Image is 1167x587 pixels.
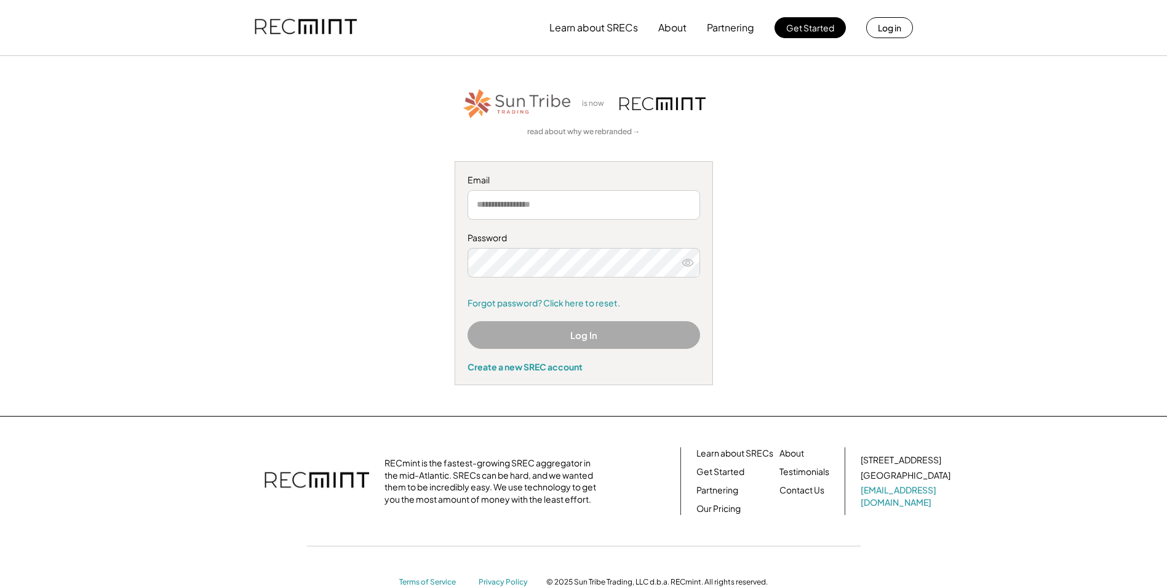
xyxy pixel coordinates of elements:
button: Log In [468,321,700,349]
button: Get Started [775,17,846,38]
div: is now [579,98,613,109]
a: Partnering [696,484,738,497]
a: [EMAIL_ADDRESS][DOMAIN_NAME] [861,484,953,508]
div: © 2025 Sun Tribe Trading, LLC d.b.a. RECmint. All rights reserved. [546,577,768,587]
a: About [779,447,804,460]
a: Get Started [696,466,744,478]
div: Create a new SREC account [468,361,700,372]
img: recmint-logotype%403x.png [255,7,357,49]
div: Password [468,232,700,244]
img: recmint-logotype%403x.png [265,460,369,503]
a: Learn about SRECs [696,447,773,460]
a: Forgot password? Click here to reset. [468,297,700,309]
div: Email [468,174,700,186]
img: recmint-logotype%403x.png [619,97,706,110]
img: STT_Horizontal_Logo%2B-%2BColor.png [462,87,573,121]
button: About [658,15,687,40]
a: Testimonials [779,466,829,478]
button: Log in [866,17,913,38]
a: Our Pricing [696,503,741,515]
button: Partnering [707,15,754,40]
div: [STREET_ADDRESS] [861,454,941,466]
div: [GEOGRAPHIC_DATA] [861,469,950,482]
button: Learn about SRECs [549,15,638,40]
a: read about why we rebranded → [527,127,640,137]
div: RECmint is the fastest-growing SREC aggregator in the mid-Atlantic. SRECs can be hard, and we wan... [384,457,603,505]
a: Contact Us [779,484,824,497]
